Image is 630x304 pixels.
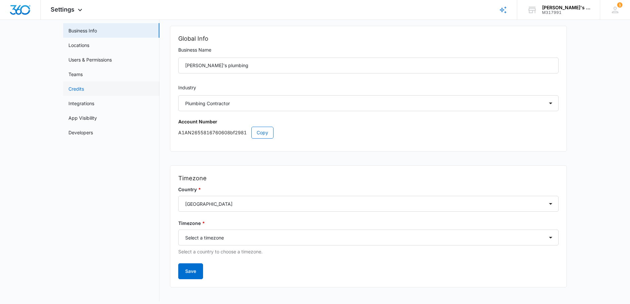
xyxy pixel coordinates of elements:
[542,5,590,10] div: account name
[68,27,97,34] a: Business Info
[178,119,217,124] strong: Account Number
[68,42,89,49] a: Locations
[257,129,268,136] span: Copy
[251,127,273,139] button: Copy
[68,100,94,107] a: Integrations
[617,2,622,8] div: notifications count
[68,85,84,92] a: Credits
[68,71,83,78] a: Teams
[178,186,559,193] label: Country
[68,129,93,136] a: Developers
[178,34,559,43] h2: Global Info
[617,2,622,8] span: 1
[178,248,559,255] p: Select a country to choose a timezone.
[178,220,559,227] label: Timezone
[542,10,590,15] div: account id
[178,84,559,91] label: Industry
[51,6,74,13] span: Settings
[178,174,559,183] h2: Timezone
[68,114,97,121] a: App Visibility
[68,56,112,63] a: Users & Permissions
[178,46,559,54] label: Business Name
[178,263,203,279] button: Save
[178,127,559,139] p: A1AN2655816760608bf2981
